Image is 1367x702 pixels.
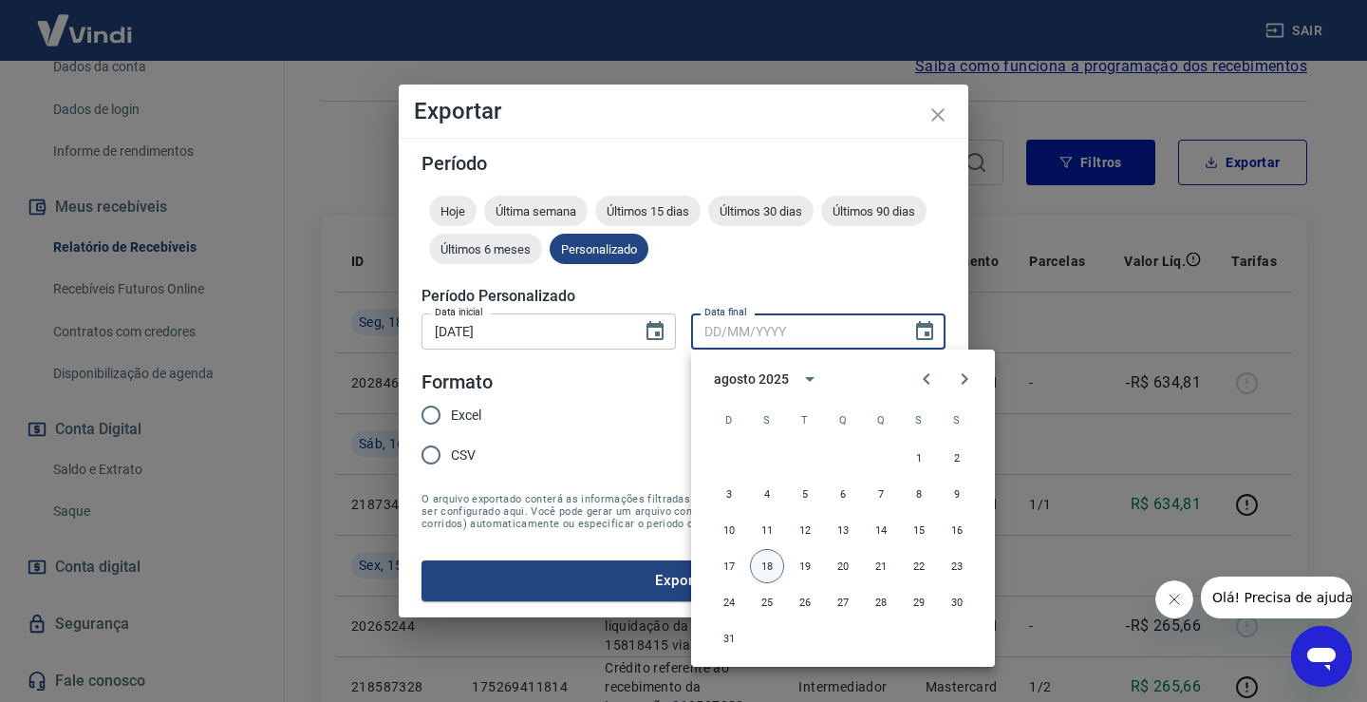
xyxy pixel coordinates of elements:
[435,305,483,319] label: Data inicial
[595,196,701,226] div: Últimos 15 dias
[550,234,648,264] div: Personalizado
[788,477,822,511] button: 5
[902,549,936,583] button: 22
[712,401,746,439] span: domingo
[1291,626,1352,687] iframe: Botão para abrir a janela de mensagens
[788,549,822,583] button: 19
[750,477,784,511] button: 4
[691,313,898,349] input: DD/MM/YYYY
[902,441,936,475] button: 1
[484,204,588,218] span: Última semana
[712,477,746,511] button: 3
[940,549,974,583] button: 23
[940,401,974,439] span: sábado
[788,401,822,439] span: terça-feira
[595,204,701,218] span: Últimos 15 dias
[414,100,953,123] h4: Exportar
[421,154,946,173] h5: Período
[915,92,961,138] button: close
[708,196,814,226] div: Últimos 30 dias
[908,360,946,398] button: Previous month
[421,287,946,306] h5: Período Personalizado
[451,406,481,426] span: Excel
[940,477,974,511] button: 9
[902,401,936,439] span: sexta-feira
[421,560,946,600] button: Exportar
[826,549,860,583] button: 20
[821,204,927,218] span: Últimos 90 dias
[788,585,822,619] button: 26
[902,477,936,511] button: 8
[826,401,860,439] span: quarta-feira
[788,513,822,547] button: 12
[712,513,746,547] button: 10
[902,585,936,619] button: 29
[946,360,983,398] button: Next month
[864,477,898,511] button: 7
[421,313,628,349] input: DD/MM/YYYY
[906,313,944,351] button: Choose date
[429,242,542,256] span: Últimos 6 meses
[750,513,784,547] button: 11
[902,513,936,547] button: 15
[636,313,674,351] button: Choose date, selected date is 5 de ago de 2025
[421,493,946,530] span: O arquivo exportado conterá as informações filtradas na tela anterior com exceção do período que ...
[484,196,588,226] div: Última semana
[750,401,784,439] span: segunda-feira
[750,585,784,619] button: 25
[864,401,898,439] span: quinta-feira
[940,585,974,619] button: 30
[550,242,648,256] span: Personalizado
[826,477,860,511] button: 6
[1201,577,1352,618] iframe: Mensagem da empresa
[826,585,860,619] button: 27
[429,234,542,264] div: Últimos 6 meses
[429,204,477,218] span: Hoje
[1155,580,1193,618] iframe: Fechar mensagem
[451,446,476,465] span: CSV
[11,13,159,28] span: Olá! Precisa de ajuda?
[794,363,826,395] button: calendar view is open, switch to year view
[940,441,974,475] button: 2
[821,196,927,226] div: Últimos 90 dias
[429,196,477,226] div: Hoje
[826,513,860,547] button: 13
[940,513,974,547] button: 16
[712,549,746,583] button: 17
[712,585,746,619] button: 24
[421,369,493,396] legend: Formato
[714,370,788,389] div: agosto 2025
[750,549,784,583] button: 18
[864,585,898,619] button: 28
[704,305,747,319] label: Data final
[708,204,814,218] span: Últimos 30 dias
[864,549,898,583] button: 21
[864,513,898,547] button: 14
[712,621,746,655] button: 31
